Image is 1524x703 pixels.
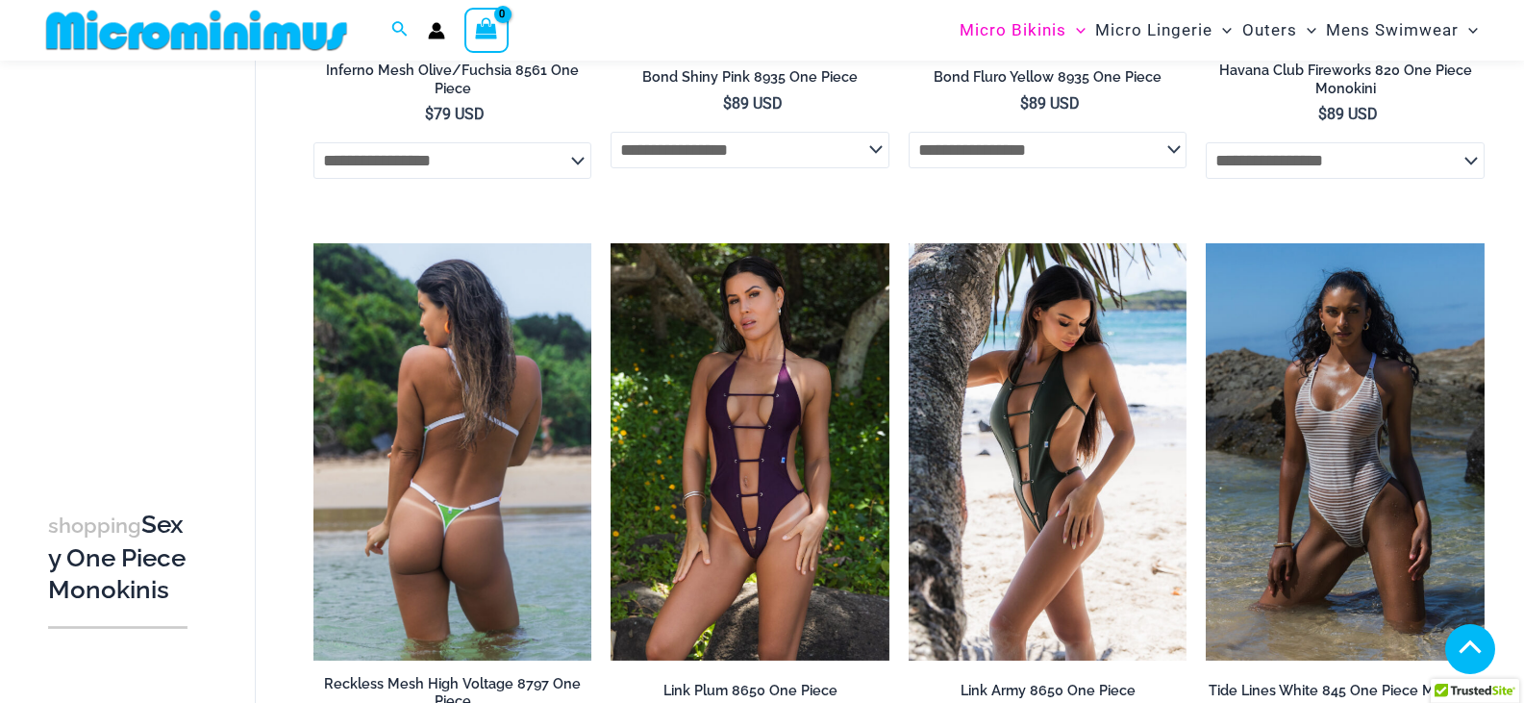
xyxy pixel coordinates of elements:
[1242,6,1297,55] span: Outers
[313,243,592,661] img: Reckless Mesh High Voltage 8797 One Piece 04
[1206,243,1485,661] img: Tide Lines White 845 One Piece Monokini 11
[1066,6,1086,55] span: Menu Toggle
[48,64,221,449] iframe: TrustedSite Certified
[425,105,434,123] span: $
[38,9,355,52] img: MM SHOP LOGO FLAT
[909,682,1187,700] h2: Link Army 8650 One Piece
[48,514,141,538] span: shopping
[1318,105,1327,123] span: $
[1206,62,1485,97] h2: Havana Club Fireworks 820 One Piece Monokini
[313,62,592,97] h2: Inferno Mesh Olive/Fuchsia 8561 One Piece
[1090,6,1237,55] a: Micro LingerieMenu ToggleMenu Toggle
[723,94,783,113] bdi: 89 USD
[1212,6,1232,55] span: Menu Toggle
[1326,6,1459,55] span: Mens Swimwear
[611,682,889,700] h2: Link Plum 8650 One Piece
[1459,6,1478,55] span: Menu Toggle
[1020,94,1080,113] bdi: 89 USD
[1206,243,1485,661] a: Tide Lines White 845 One Piece Monokini 11Tide Lines White 845 One Piece Monokini 13Tide Lines Wh...
[1206,62,1485,105] a: Havana Club Fireworks 820 One Piece Monokini
[611,68,889,93] a: Bond Shiny Pink 8935 One Piece
[611,243,889,661] img: Link Plum 8650 One Piece 02
[313,243,592,661] a: Reckless Mesh High Voltage 8797 One Piece 01Reckless Mesh High Voltage 8797 One Piece 04Reckless ...
[611,68,889,87] h2: Bond Shiny Pink 8935 One Piece
[428,22,445,39] a: Account icon link
[909,243,1187,661] a: Link Army 8650 One Piece 11Link Army 8650 One Piece 04Link Army 8650 One Piece 04
[909,243,1187,661] img: Link Army 8650 One Piece 11
[611,243,889,661] a: Link Plum 8650 One Piece 02Link Plum 8650 One Piece 05Link Plum 8650 One Piece 05
[1297,6,1316,55] span: Menu Toggle
[909,68,1187,87] h2: Bond Fluro Yellow 8935 One Piece
[960,6,1066,55] span: Micro Bikinis
[723,94,732,113] span: $
[48,509,187,607] h3: Sexy One Piece Monokinis
[1318,105,1378,123] bdi: 89 USD
[1321,6,1483,55] a: Mens SwimwearMenu ToggleMenu Toggle
[1020,94,1029,113] span: $
[313,62,592,105] a: Inferno Mesh Olive/Fuchsia 8561 One Piece
[952,3,1486,58] nav: Site Navigation
[1237,6,1321,55] a: OutersMenu ToggleMenu Toggle
[1095,6,1212,55] span: Micro Lingerie
[464,8,509,52] a: View Shopping Cart, empty
[909,68,1187,93] a: Bond Fluro Yellow 8935 One Piece
[425,105,485,123] bdi: 79 USD
[391,18,409,42] a: Search icon link
[1206,682,1485,700] h2: Tide Lines White 845 One Piece Monokini
[955,6,1090,55] a: Micro BikinisMenu ToggleMenu Toggle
